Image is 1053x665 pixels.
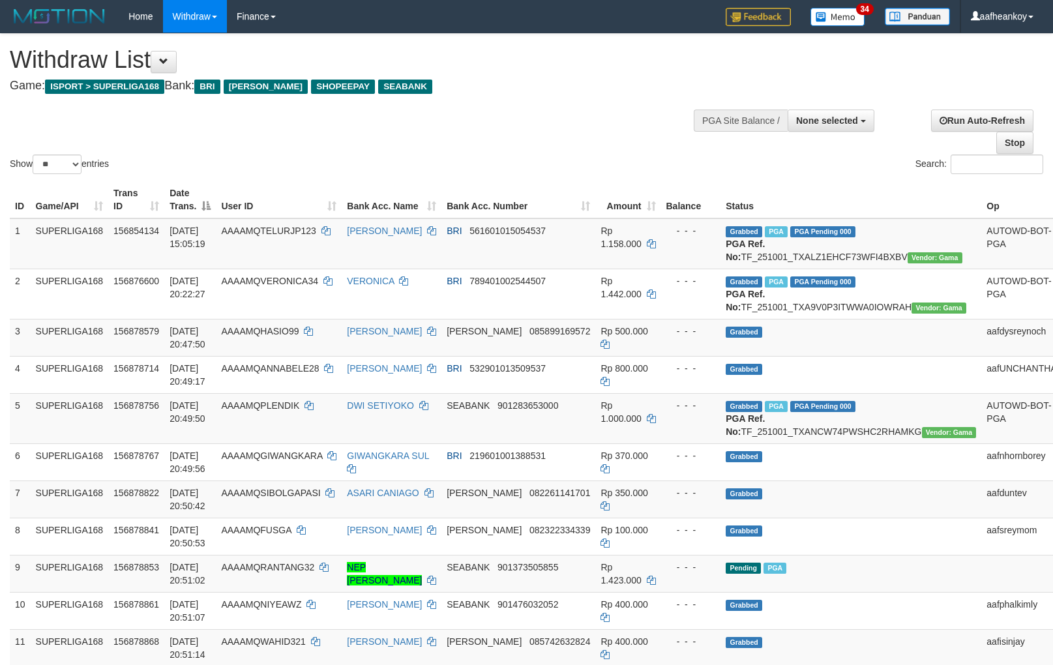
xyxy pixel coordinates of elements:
[726,401,762,412] span: Grabbed
[720,181,981,218] th: Status
[378,80,432,94] span: SEABANK
[810,8,865,26] img: Button%20Memo.svg
[347,363,422,374] a: [PERSON_NAME]
[10,155,109,174] label: Show entries
[342,181,441,218] th: Bank Acc. Name: activate to sort column ascending
[216,181,342,218] th: User ID: activate to sort column ascending
[31,480,109,518] td: SUPERLIGA168
[447,276,462,286] span: BRI
[10,592,31,629] td: 10
[31,319,109,356] td: SUPERLIGA168
[601,636,647,647] span: Rp 400.000
[170,326,205,349] span: [DATE] 20:47:50
[726,8,791,26] img: Feedback.jpg
[113,451,159,461] span: 156878767
[170,451,205,474] span: [DATE] 20:49:56
[908,252,962,263] span: Vendor URL: https://trx31.1velocity.biz
[311,80,375,94] span: SHOPEEPAY
[529,326,590,336] span: Copy 085899169572 to clipboard
[666,274,716,288] div: - - -
[31,393,109,443] td: SUPERLIGA168
[113,326,159,336] span: 156878579
[31,443,109,480] td: SUPERLIGA168
[788,110,874,132] button: None selected
[726,488,762,499] span: Grabbed
[31,592,109,629] td: SUPERLIGA168
[113,226,159,236] span: 156854134
[726,276,762,288] span: Grabbed
[601,451,647,461] span: Rp 370.000
[931,110,1033,132] a: Run Auto-Refresh
[31,518,109,555] td: SUPERLIGA168
[221,226,316,236] span: AAAAMQTELURJP123
[726,289,765,312] b: PGA Ref. No:
[601,562,641,585] span: Rp 1.423.000
[10,80,689,93] h4: Game: Bank:
[441,181,595,218] th: Bank Acc. Number: activate to sort column ascending
[170,226,205,249] span: [DATE] 15:05:19
[796,115,858,126] span: None selected
[447,400,490,411] span: SEABANK
[10,555,31,592] td: 9
[447,363,462,374] span: BRI
[31,555,109,592] td: SUPERLIGA168
[666,362,716,375] div: - - -
[666,399,716,412] div: - - -
[170,488,205,511] span: [DATE] 20:50:42
[726,327,762,338] span: Grabbed
[447,562,490,572] span: SEABANK
[595,181,660,218] th: Amount: activate to sort column ascending
[447,326,522,336] span: [PERSON_NAME]
[33,155,82,174] select: Showentries
[885,8,950,25] img: panduan.png
[194,80,220,94] span: BRI
[221,562,314,572] span: AAAAMQRANTANG32
[529,488,590,498] span: Copy 082261141701 to clipboard
[726,239,765,262] b: PGA Ref. No:
[666,598,716,611] div: - - -
[10,319,31,356] td: 3
[720,218,981,269] td: TF_251001_TXALZ1EHCF73WFI4BXBV
[10,393,31,443] td: 5
[726,563,761,574] span: Pending
[915,155,1043,174] label: Search:
[347,226,422,236] a: [PERSON_NAME]
[447,451,462,461] span: BRI
[790,226,855,237] span: PGA Pending
[10,356,31,393] td: 4
[720,269,981,319] td: TF_251001_TXA9V0P3ITWWA0IOWRAH
[170,599,205,623] span: [DATE] 20:51:07
[726,226,762,237] span: Grabbed
[113,400,159,411] span: 156878756
[113,636,159,647] span: 156878868
[113,562,159,572] span: 156878853
[922,427,977,438] span: Vendor URL: https://trx31.1velocity.biz
[726,525,762,537] span: Grabbed
[113,599,159,610] span: 156878861
[347,525,422,535] a: [PERSON_NAME]
[790,276,855,288] span: PGA Pending
[666,449,716,462] div: - - -
[221,488,320,498] span: AAAAMQSIBOLGAPASI
[347,562,422,585] a: NEP [PERSON_NAME]
[529,636,590,647] span: Copy 085742632824 to clipboard
[10,518,31,555] td: 8
[221,363,319,374] span: AAAAMQANNABELE28
[601,276,641,299] span: Rp 1.442.000
[221,326,299,336] span: AAAAMQHASIO99
[10,218,31,269] td: 1
[31,356,109,393] td: SUPERLIGA168
[170,562,205,585] span: [DATE] 20:51:02
[447,525,522,535] span: [PERSON_NAME]
[10,443,31,480] td: 6
[726,451,762,462] span: Grabbed
[661,181,721,218] th: Balance
[529,525,590,535] span: Copy 082322334339 to clipboard
[720,393,981,443] td: TF_251001_TXANCW74PWSHC2RHAMKG
[601,363,647,374] span: Rp 800.000
[666,224,716,237] div: - - -
[224,80,308,94] span: [PERSON_NAME]
[347,400,414,411] a: DWI SETIYOKO
[45,80,164,94] span: ISPORT > SUPERLIGA168
[347,636,422,647] a: [PERSON_NAME]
